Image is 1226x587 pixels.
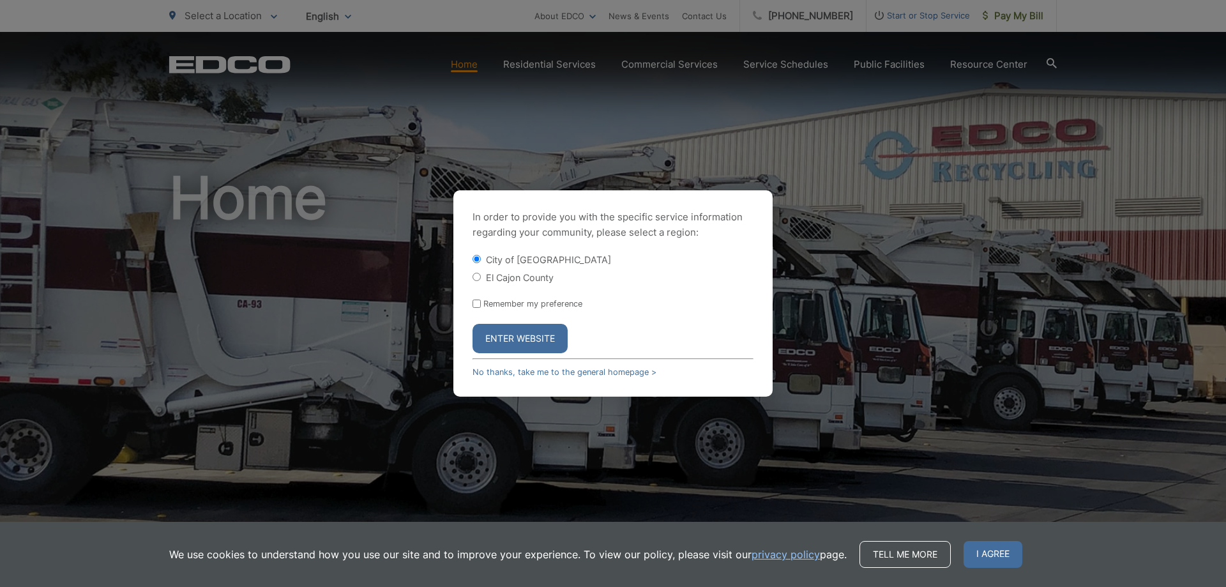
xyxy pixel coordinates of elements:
label: El Cajon County [486,272,554,283]
a: Tell me more [859,541,951,568]
p: In order to provide you with the specific service information regarding your community, please se... [473,210,753,240]
a: No thanks, take me to the general homepage > [473,367,656,377]
p: We use cookies to understand how you use our site and to improve your experience. To view our pol... [169,547,847,562]
button: Enter Website [473,324,568,353]
a: privacy policy [752,547,820,562]
label: Remember my preference [483,299,582,309]
span: I agree [964,541,1022,568]
label: City of [GEOGRAPHIC_DATA] [486,254,611,265]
